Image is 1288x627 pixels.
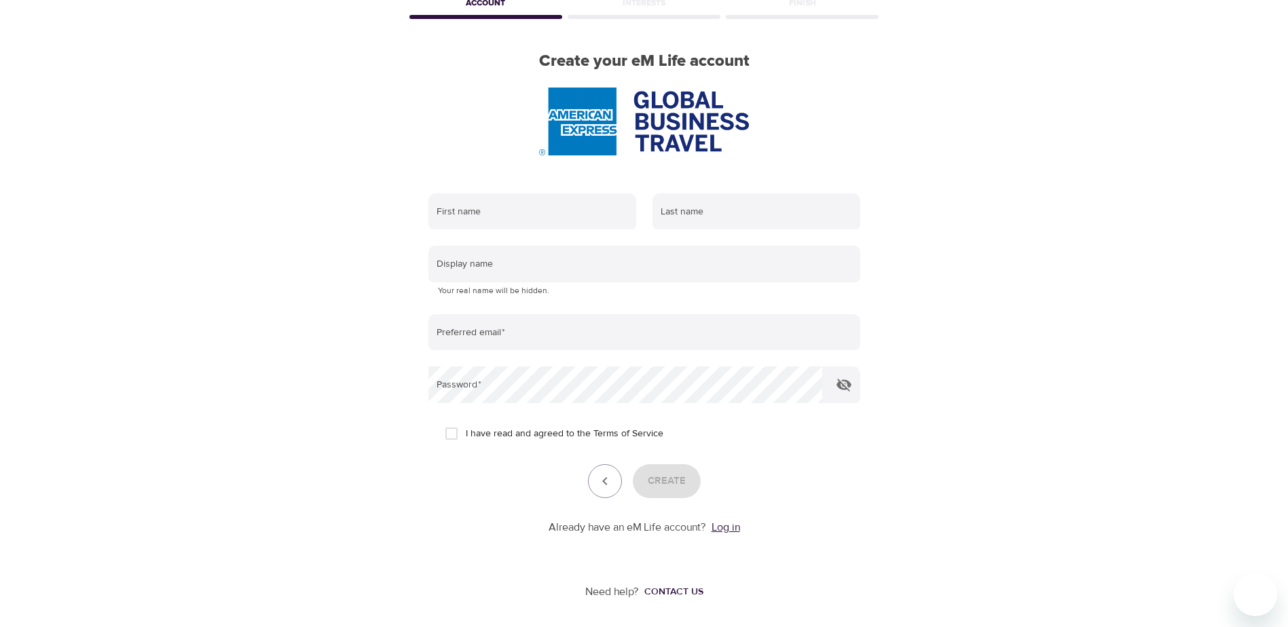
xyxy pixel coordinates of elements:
[466,427,663,441] span: I have read and agreed to the
[407,52,882,71] h2: Create your eM Life account
[1234,573,1277,616] iframe: Button to launch messaging window
[549,520,706,535] p: Already have an eM Life account?
[438,284,851,298] p: Your real name will be hidden.
[639,585,703,598] a: Contact us
[593,427,663,441] a: Terms of Service
[585,584,639,600] p: Need help?
[644,585,703,598] div: Contact us
[712,520,740,534] a: Log in
[539,88,748,155] img: AmEx%20GBT%20logo.png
